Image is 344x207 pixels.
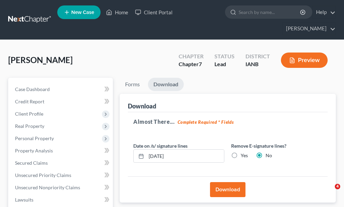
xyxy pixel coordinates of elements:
[283,23,335,35] a: [PERSON_NAME]
[179,53,204,60] div: Chapter
[15,135,54,141] span: Personal Property
[15,148,53,153] span: Property Analysis
[245,53,270,60] div: District
[15,160,48,166] span: Secured Claims
[128,102,156,110] div: Download
[313,6,335,18] a: Help
[133,142,188,149] label: Date on /s/ signature lines
[15,123,44,129] span: Real Property
[120,78,145,91] a: Forms
[103,6,132,18] a: Home
[231,142,322,149] label: Remove E-signature lines?
[321,184,337,200] iframe: Intercom live chat
[133,118,322,126] h5: Almost There...
[10,169,113,181] a: Unsecured Priority Claims
[15,111,43,117] span: Client Profile
[15,197,33,203] span: Lawsuits
[10,181,113,194] a: Unsecured Nonpriority Claims
[15,184,80,190] span: Unsecured Nonpriority Claims
[10,157,113,169] a: Secured Claims
[146,150,224,163] input: MM/DD/YYYY
[10,145,113,157] a: Property Analysis
[335,184,340,189] span: 4
[10,95,113,108] a: Credit Report
[10,194,113,206] a: Lawsuits
[179,60,204,68] div: Chapter
[10,83,113,95] a: Case Dashboard
[8,55,73,65] span: [PERSON_NAME]
[245,60,270,68] div: IANB
[214,60,235,68] div: Lead
[178,119,234,125] strong: Complete Required * Fields
[15,99,44,104] span: Credit Report
[214,53,235,60] div: Status
[15,172,71,178] span: Unsecured Priority Claims
[266,152,272,159] label: No
[239,6,301,18] input: Search by name...
[148,78,184,91] a: Download
[15,86,50,92] span: Case Dashboard
[241,152,248,159] label: Yes
[199,61,202,67] span: 7
[281,53,328,68] button: Preview
[210,182,245,197] button: Download
[71,10,94,15] span: New Case
[132,6,176,18] a: Client Portal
